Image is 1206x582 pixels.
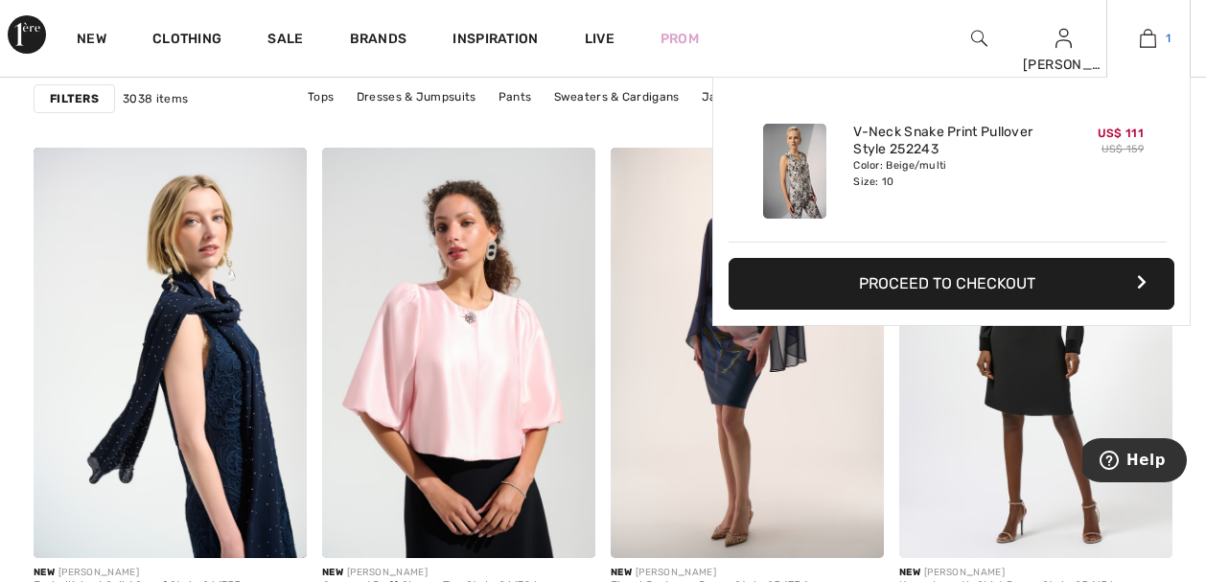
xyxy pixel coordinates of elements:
[1140,27,1156,50] img: My Bag
[267,31,303,51] a: Sale
[1102,143,1144,155] s: US$ 159
[34,566,242,580] div: [PERSON_NAME]
[1098,127,1144,140] span: US$ 111
[322,148,595,558] img: Cropped Puff Sleeve Top Style 261706. Petal pink
[8,15,46,54] img: 1ère Avenue
[729,258,1174,310] button: Proceed to Checkout
[50,90,99,107] strong: Filters
[1055,27,1072,50] img: My Info
[971,27,987,50] img: search the website
[452,31,538,51] span: Inspiration
[853,124,1042,158] a: V-Neck Snake Print Pullover Style 252243
[77,31,106,51] a: New
[1166,30,1171,47] span: 1
[1023,55,1105,75] div: [PERSON_NAME]
[611,566,808,580] div: [PERSON_NAME]
[34,567,55,578] span: New
[853,158,1042,189] div: Color: Beige/multi Size: 10
[322,567,343,578] span: New
[1082,438,1187,486] iframe: Opens a widget where you can find more information
[489,84,542,109] a: Pants
[298,84,343,109] a: Tops
[692,84,814,109] a: Jackets & Blazers
[611,567,632,578] span: New
[152,31,221,51] a: Clothing
[123,90,188,107] span: 3038 items
[1055,29,1072,47] a: Sign In
[585,29,615,49] a: Live
[763,124,826,219] img: V-Neck Snake Print Pullover Style 252243
[611,148,884,558] img: Floral Bodycon Dress Style 254734. Midnight Blue/Multi
[347,84,486,109] a: Dresses & Jumpsuits
[350,31,407,51] a: Brands
[899,566,1115,580] div: [PERSON_NAME]
[545,84,689,109] a: Sweaters & Cardigans
[899,567,920,578] span: New
[322,566,539,580] div: [PERSON_NAME]
[34,148,307,558] img: Embellished Solid Scarf Style 261755. Midnight Blue
[661,29,699,49] a: Prom
[1107,27,1190,50] a: 1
